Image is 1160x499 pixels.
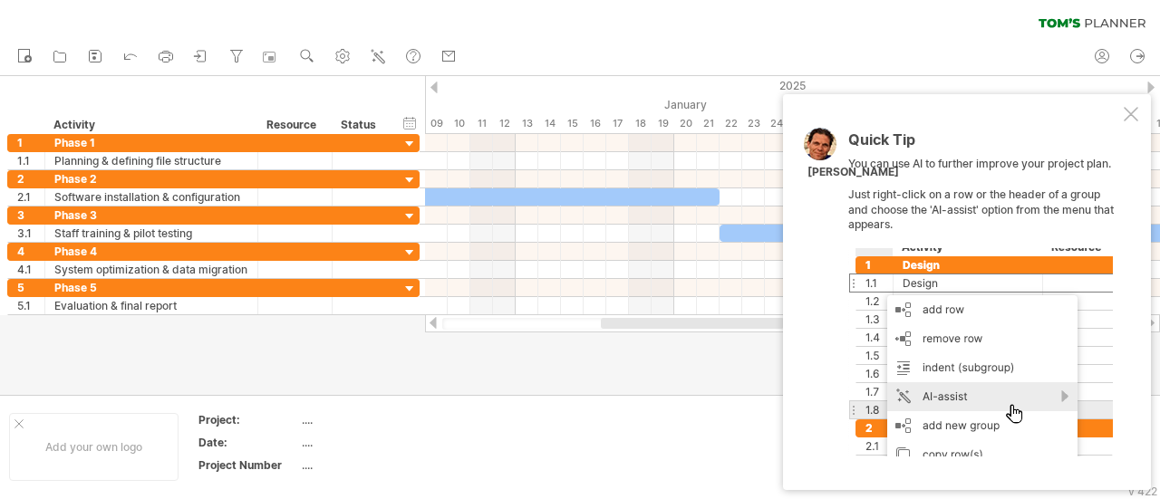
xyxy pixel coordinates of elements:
div: Activity [53,116,247,134]
div: 1 [17,134,44,151]
div: Software installation & configuration [54,188,248,206]
div: Monday, 20 January 2025 [674,114,697,133]
div: Sunday, 19 January 2025 [652,114,674,133]
div: Project: [198,412,298,427]
div: Friday, 10 January 2025 [448,114,470,133]
div: 1.1 [17,152,44,169]
div: Tuesday, 21 January 2025 [697,114,720,133]
div: 5.1 [17,297,44,314]
div: Wednesday, 22 January 2025 [720,114,742,133]
div: Thursday, 16 January 2025 [584,114,606,133]
div: Phase 5 [54,279,248,296]
div: [PERSON_NAME] [807,165,899,180]
div: Thursday, 9 January 2025 [425,114,448,133]
div: 2 [17,170,44,187]
div: 5 [17,279,44,296]
div: Friday, 24 January 2025 [765,114,788,133]
div: Staff training & pilot testing [54,225,248,242]
div: .... [302,412,454,427]
div: 2.1 [17,188,44,206]
div: Thursday, 23 January 2025 [742,114,765,133]
div: Saturday, 11 January 2025 [470,114,493,133]
div: Monday, 13 January 2025 [516,114,538,133]
div: 4 [17,243,44,260]
div: Friday, 17 January 2025 [606,114,629,133]
div: Add your own logo [9,413,179,481]
div: .... [302,435,454,450]
div: Saturday, 18 January 2025 [629,114,652,133]
div: Status [341,116,381,134]
div: Resource [266,116,322,134]
div: Phase 2 [54,170,248,187]
div: You can use AI to further improve your project plan. Just right-click on a row or the header of a... [848,132,1120,456]
div: January 2025 [244,95,946,114]
div: Project Number [198,457,298,473]
div: Quick Tip [848,132,1120,157]
div: Evaluation & final report [54,297,248,314]
div: Phase 1 [54,134,248,151]
div: 3.1 [17,225,44,242]
div: 4.1 [17,261,44,278]
div: System optimization & data migration [54,261,248,278]
div: Wednesday, 15 January 2025 [561,114,584,133]
div: Date: [198,435,298,450]
div: .... [302,457,454,473]
div: Tuesday, 14 January 2025 [538,114,561,133]
div: Sunday, 12 January 2025 [493,114,516,133]
div: Planning & defining file structure [54,152,248,169]
div: v 422 [1128,485,1157,498]
div: Phase 4 [54,243,248,260]
div: 3 [17,206,44,224]
div: Phase 3 [54,206,248,224]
